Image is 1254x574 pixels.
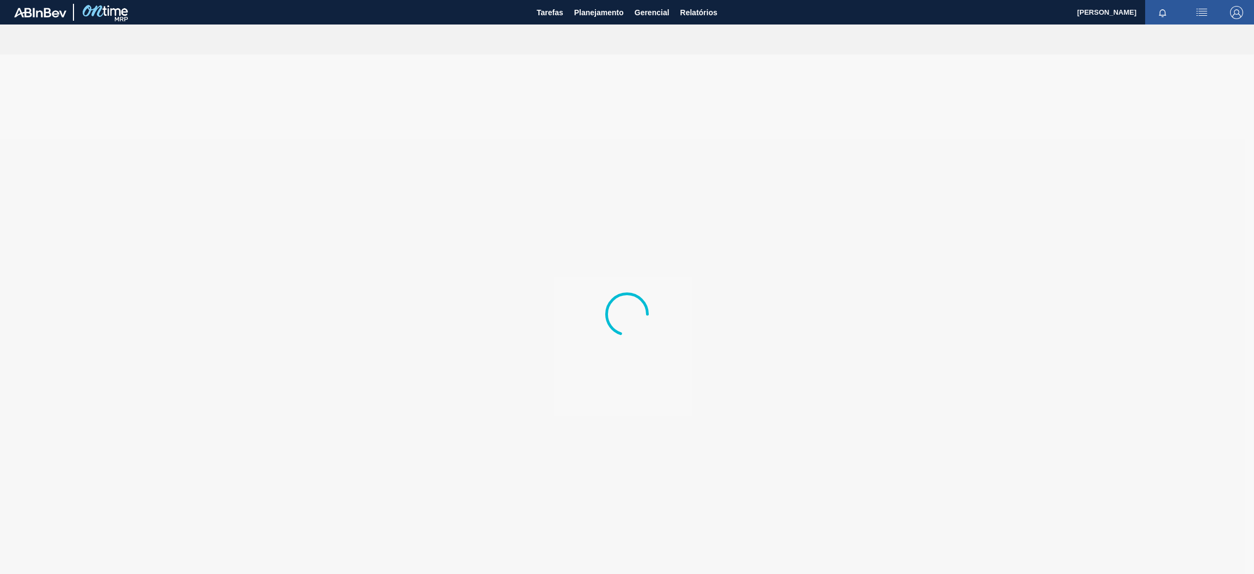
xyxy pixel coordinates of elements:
button: Notificações [1145,5,1180,20]
span: Planejamento [574,6,624,19]
img: Logout [1230,6,1243,19]
span: Relatórios [680,6,717,19]
span: Gerencial [635,6,669,19]
img: TNhmsLtSVTkK8tSr43FrP2fwEKptu5GPRR3wAAAABJRU5ErkJggg== [14,8,66,17]
span: Tarefas [537,6,563,19]
img: userActions [1195,6,1208,19]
